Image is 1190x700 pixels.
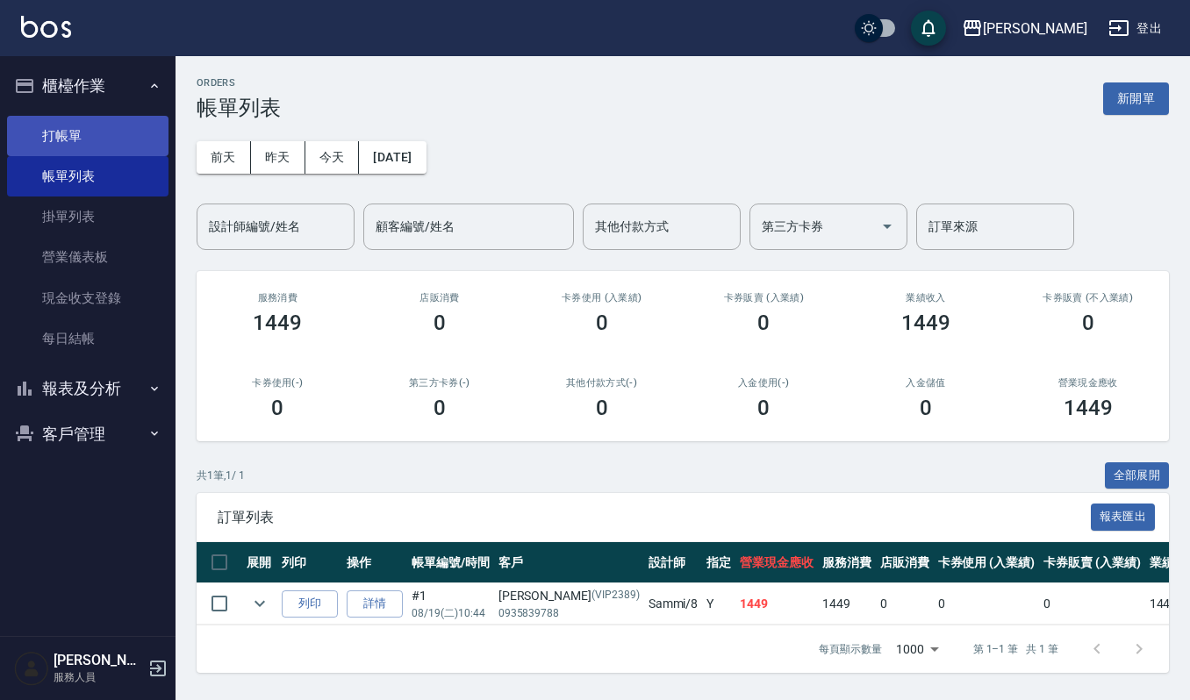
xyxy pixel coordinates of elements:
[305,141,360,174] button: 今天
[253,311,302,335] h3: 1449
[973,641,1058,657] p: 第 1–1 筆 共 1 筆
[1103,89,1169,106] a: 新開單
[407,542,494,583] th: 帳單編號/時間
[983,18,1087,39] div: [PERSON_NAME]
[7,196,168,237] a: 掛單列表
[7,318,168,359] a: 每日結帳
[1064,396,1113,420] h3: 1449
[218,509,1091,526] span: 訂單列表
[1039,542,1145,583] th: 卡券販賣 (入業績)
[735,542,818,583] th: 營業現金應收
[197,96,281,120] h3: 帳單列表
[1039,583,1145,625] td: 0
[591,587,640,605] p: (VIP2389)
[644,542,703,583] th: 設計師
[380,292,500,304] h2: 店販消費
[498,605,640,621] p: 0935839788
[1103,82,1169,115] button: 新開單
[596,396,608,420] h3: 0
[7,237,168,277] a: 營業儀表板
[757,396,770,420] h3: 0
[434,396,446,420] h3: 0
[7,278,168,318] a: 現金收支登錄
[911,11,946,46] button: save
[7,156,168,196] a: 帳單列表
[434,311,446,335] h3: 0
[7,116,168,156] a: 打帳單
[541,292,662,304] h2: 卡券使用 (入業績)
[1091,508,1156,525] a: 報表匯出
[197,468,245,483] p: 共 1 筆, 1 / 1
[702,542,735,583] th: 指定
[342,542,407,583] th: 操作
[218,377,338,389] h2: 卡券使用(-)
[889,625,945,673] div: 1000
[197,77,281,89] h2: ORDERS
[702,583,735,625] td: Y
[14,651,49,686] img: Person
[347,590,403,618] a: 詳情
[412,605,490,621] p: 08/19 (二) 10:44
[920,396,932,420] h3: 0
[934,583,1040,625] td: 0
[21,16,71,38] img: Logo
[218,292,338,304] h3: 服務消費
[866,377,986,389] h2: 入金儲值
[1082,311,1094,335] h3: 0
[955,11,1094,46] button: [PERSON_NAME]
[282,590,338,618] button: 列印
[873,212,901,240] button: Open
[407,583,494,625] td: #1
[644,583,703,625] td: Sammi /8
[54,652,143,669] h5: [PERSON_NAME]
[1091,504,1156,531] button: 報表匯出
[271,396,283,420] h3: 0
[819,641,882,657] p: 每頁顯示數量
[735,583,818,625] td: 1449
[934,542,1040,583] th: 卡券使用 (入業績)
[901,311,950,335] h3: 1449
[277,542,342,583] th: 列印
[197,141,251,174] button: 前天
[1028,292,1148,304] h2: 卡券販賣 (不入業績)
[7,411,168,457] button: 客戶管理
[380,377,500,389] h2: 第三方卡券(-)
[242,542,277,583] th: 展開
[876,583,934,625] td: 0
[596,311,608,335] h3: 0
[866,292,986,304] h2: 業績收入
[251,141,305,174] button: 昨天
[1028,377,1148,389] h2: 營業現金應收
[359,141,426,174] button: [DATE]
[1105,462,1170,489] button: 全部展開
[498,587,640,605] div: [PERSON_NAME]
[704,377,824,389] h2: 入金使用(-)
[876,542,934,583] th: 店販消費
[247,590,273,617] button: expand row
[1101,12,1169,45] button: 登出
[54,669,143,685] p: 服務人員
[7,63,168,109] button: 櫃檯作業
[818,583,876,625] td: 1449
[7,366,168,411] button: 報表及分析
[704,292,824,304] h2: 卡券販賣 (入業績)
[494,542,644,583] th: 客戶
[541,377,662,389] h2: 其他付款方式(-)
[757,311,770,335] h3: 0
[818,542,876,583] th: 服務消費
